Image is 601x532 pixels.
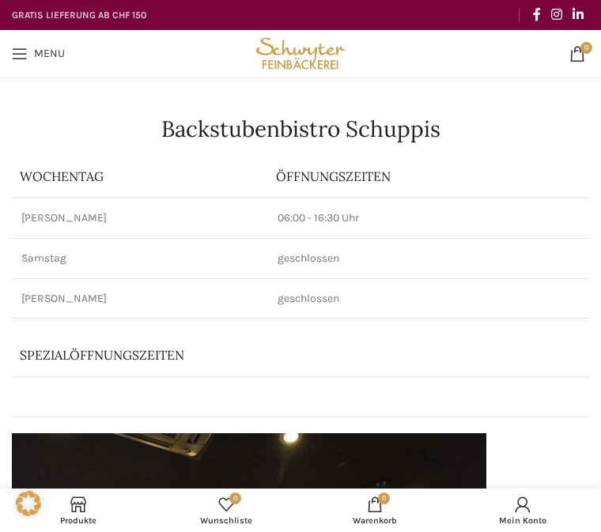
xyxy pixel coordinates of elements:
a: 0 Warenkorb [300,492,449,528]
a: Instagram social link [546,2,567,27]
a: 0 [561,38,593,70]
a: Facebook social link [527,2,546,27]
a: Linkedin social link [568,2,589,27]
span: Mein Konto [457,515,590,526]
div: My cart [300,492,449,528]
span: 0 [378,492,390,504]
a: Site logo [252,46,350,59]
p: 06:00 - 16:30 Uhr [278,210,580,226]
span: Warenkorb [308,515,441,526]
p: [PERSON_NAME] [21,291,259,307]
p: [PERSON_NAME] [21,210,259,226]
a: 0 Wunschliste [153,492,301,528]
span: Produkte [12,515,145,526]
span: Menu [34,48,65,59]
strong: GRATIS LIEFERUNG AB CHF 150 [12,9,146,21]
img: Bäckerei Schwyter [252,30,350,77]
p: Spezialöffnungszeiten [20,346,486,364]
h1: Backstubenbistro Schuppis [12,118,589,140]
div: Meine Wunschliste [153,492,301,528]
a: Mein Konto [449,492,598,528]
p: geschlossen [278,251,580,266]
span: 0 [580,42,592,54]
a: Produkte [4,492,153,528]
span: 0 [229,492,241,504]
p: ÖFFNUNGSZEITEN [276,168,581,185]
a: Open mobile menu [4,38,73,70]
p: geschlossen [278,291,580,307]
p: Wochentag [20,168,260,185]
p: Samstag [21,251,259,266]
span: Wunschliste [161,515,293,526]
